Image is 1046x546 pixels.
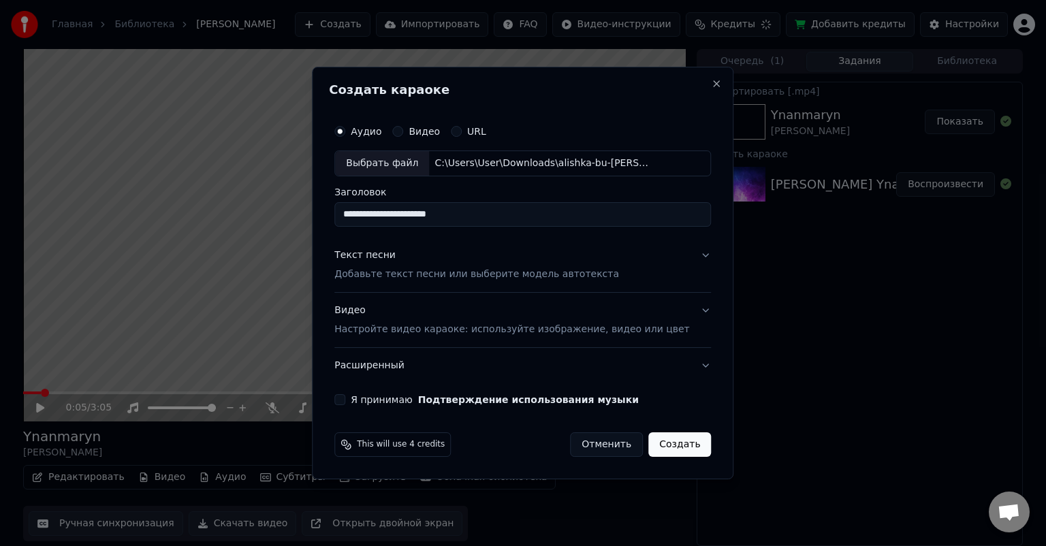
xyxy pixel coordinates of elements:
div: C:\Users\User\Downloads\alishka-bu-[PERSON_NAME]-akustik.mp3 [429,157,661,170]
label: Я принимаю [351,395,639,404]
p: Добавьте текст песни или выберите модель автотекста [334,268,619,281]
button: Текст песниДобавьте текст песни или выберите модель автотекста [334,238,711,292]
label: URL [467,127,486,136]
button: Создать [648,432,711,457]
label: Видео [409,127,440,136]
div: Выбрать файл [335,151,429,176]
p: Настройте видео караоке: используйте изображение, видео или цвет [334,323,689,336]
button: ВидеоНастройте видео караоке: используйте изображение, видео или цвет [334,293,711,347]
span: This will use 4 credits [357,439,445,450]
button: Я принимаю [418,395,639,404]
div: Текст песни [334,248,396,262]
div: Видео [334,304,689,336]
button: Отменить [570,432,643,457]
button: Расширенный [334,348,711,383]
h2: Создать караоке [329,84,716,96]
label: Аудио [351,127,381,136]
label: Заголовок [334,187,711,197]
